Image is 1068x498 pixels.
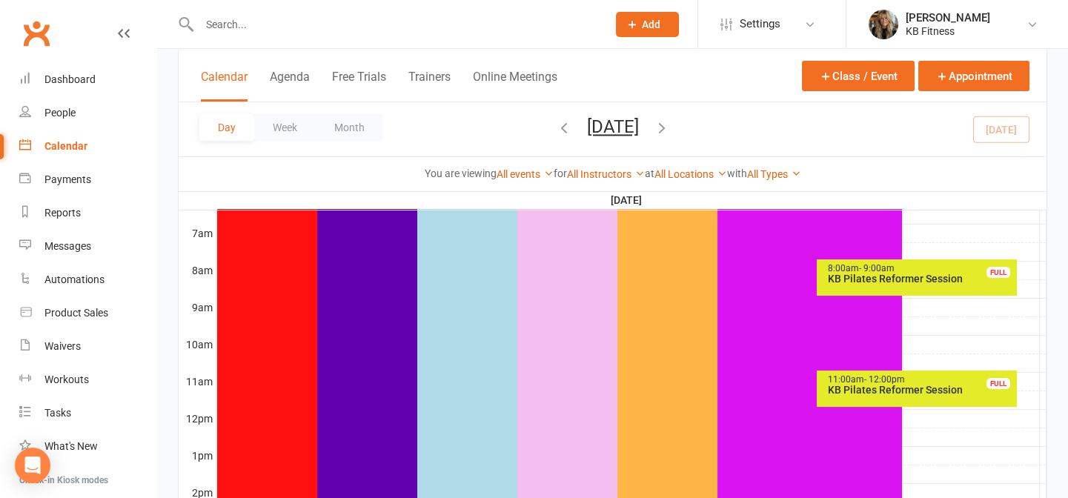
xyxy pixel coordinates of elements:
[906,24,990,38] div: KB Fitness
[19,163,156,196] a: Payments
[19,196,156,230] a: Reports
[645,167,654,179] strong: at
[199,114,254,141] button: Day
[44,73,96,85] div: Dashboard
[44,340,81,352] div: Waivers
[747,168,801,180] a: All Types
[19,396,156,430] a: Tasks
[44,107,76,119] div: People
[740,7,780,41] span: Settings
[906,11,990,24] div: [PERSON_NAME]
[827,264,1014,273] div: 8:00am
[332,70,386,102] button: Free Trials
[554,167,567,179] strong: for
[179,409,216,428] th: 12pm
[179,335,216,353] th: 10am
[44,140,87,152] div: Calendar
[654,168,727,180] a: All Locations
[44,307,108,319] div: Product Sales
[802,61,915,91] button: Class / Event
[864,374,905,385] span: - 12:00pm
[19,130,156,163] a: Calendar
[179,298,216,316] th: 9am
[827,375,1014,385] div: 11:00am
[19,230,156,263] a: Messages
[44,173,91,185] div: Payments
[44,240,91,252] div: Messages
[201,70,248,102] button: Calendar
[918,61,1029,91] button: Appointment
[616,12,679,37] button: Add
[869,10,898,39] img: thumb_image1738440835.png
[254,114,316,141] button: Week
[19,363,156,396] a: Workouts
[15,448,50,483] div: Open Intercom Messenger
[44,273,105,285] div: Automations
[19,63,156,96] a: Dashboard
[19,296,156,330] a: Product Sales
[44,440,98,452] div: What's New
[179,446,216,465] th: 1pm
[216,191,1040,210] th: [DATE]
[179,372,216,391] th: 11am
[827,385,1014,395] div: KB Pilates Reformer Session
[642,19,660,30] span: Add
[316,114,383,141] button: Month
[19,430,156,463] a: What's New
[827,273,1014,284] div: KB Pilates Reformer Session
[567,168,645,180] a: All Instructors
[473,70,557,102] button: Online Meetings
[270,70,310,102] button: Agenda
[19,96,156,130] a: People
[19,330,156,363] a: Waivers
[19,263,156,296] a: Automations
[408,70,451,102] button: Trainers
[195,14,597,35] input: Search...
[179,224,216,242] th: 7am
[179,261,216,279] th: 8am
[727,167,747,179] strong: with
[587,116,639,137] button: [DATE]
[44,373,89,385] div: Workouts
[425,167,497,179] strong: You are viewing
[986,267,1010,278] div: FULL
[44,407,71,419] div: Tasks
[18,15,55,52] a: Clubworx
[497,168,554,180] a: All events
[859,263,895,273] span: - 9:00am
[986,378,1010,389] div: FULL
[44,207,81,219] div: Reports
